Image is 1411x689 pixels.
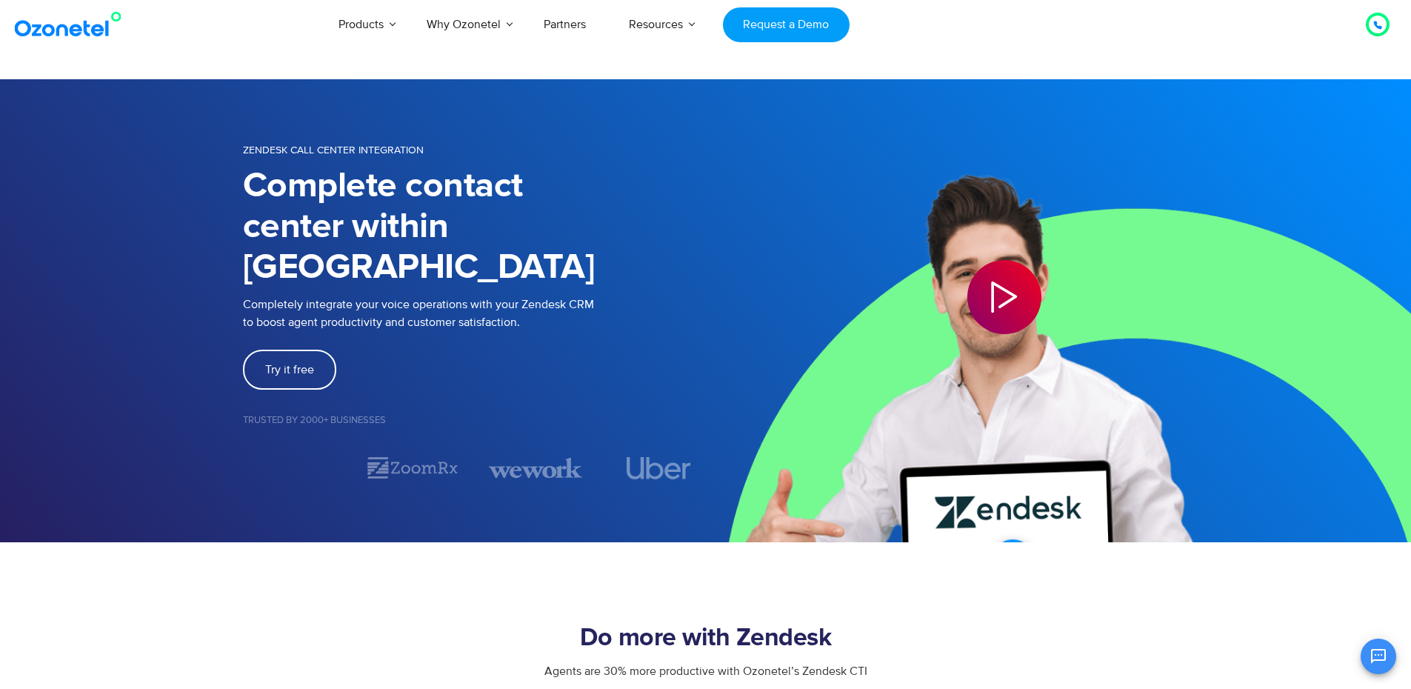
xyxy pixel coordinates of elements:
h1: Complete contact center within [GEOGRAPHIC_DATA] [243,166,706,288]
span: Agents are 30% more productive with Ozonetel’s Zendesk CTI [544,664,867,679]
a: Try it free [243,350,336,390]
a: Request a Demo [723,7,850,42]
img: wework [489,455,582,481]
div: 4 / 7 [612,457,705,479]
span: Try it free [265,364,314,376]
img: zoomrx [366,455,459,481]
div: 1 / 7 [243,459,336,477]
button: Open chat [1361,639,1396,674]
span: ZENDESK CALL CENTER INTEGRATION [243,144,424,156]
h5: Trusted by 2000+ Businesses [243,416,706,425]
p: Completely integrate your voice operations with your Zendesk CRM to boost agent productivity and ... [243,296,706,331]
h2: Do more with Zendesk [243,624,1169,653]
div: Play Video [967,260,1041,334]
div: 3 / 7 [489,455,582,481]
div: Image Carousel [243,455,706,481]
div: 2 / 7 [366,455,459,481]
img: uber [627,457,691,479]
